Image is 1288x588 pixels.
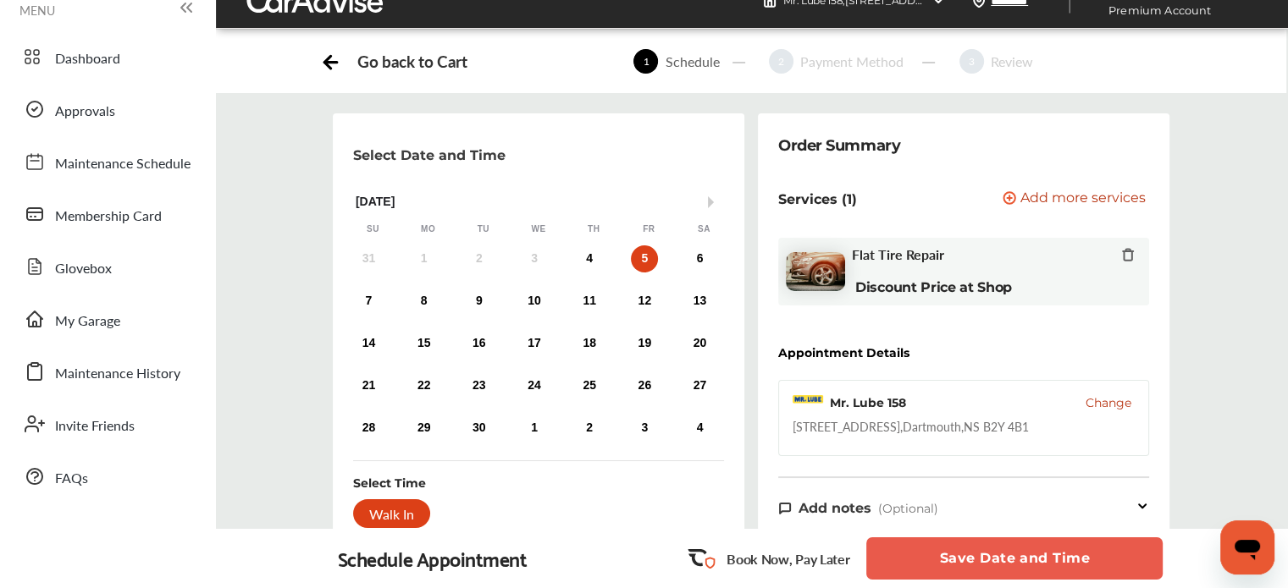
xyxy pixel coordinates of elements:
[793,395,823,410] img: logo-mr-lube.png
[631,245,658,272] div: Choose Friday, September 5th, 2025
[475,223,492,235] div: Tu
[576,372,603,399] div: Choose Thursday, September 25th, 2025
[686,330,713,357] div: Choose Saturday, September 20th, 2025
[521,330,548,357] div: Choose Wednesday, September 17th, 2025
[878,501,938,516] span: (Optional)
[15,349,199,393] a: Maintenance History
[411,372,438,399] div: Choose Monday, September 22nd, 2025
[778,134,900,157] div: Order Summary
[793,418,1029,435] div: [STREET_ADDRESS] , Dartmouth , NS B2Y 4B1
[830,394,906,411] div: Mr. Lube 158
[521,415,548,442] div: Choose Wednesday, October 1st, 2025
[686,288,713,315] div: Choose Saturday, September 13th, 2025
[353,147,506,163] p: Select Date and Time
[466,288,493,315] div: Choose Tuesday, September 9th, 2025
[15,192,199,236] a: Membership Card
[866,537,1163,580] button: Save Date and Time
[769,49,793,74] span: 2
[984,52,1040,71] div: Review
[15,454,199,498] a: FAQs
[355,415,382,442] div: Choose Sunday, September 28th, 2025
[466,330,493,357] div: Choose Tuesday, September 16th, 2025
[411,330,438,357] div: Choose Monday, September 15th, 2025
[786,252,845,292] img: flat-tire-repair-thumb.jpg
[778,191,857,207] p: Services (1)
[338,547,528,570] div: Schedule Appointment
[15,297,199,341] a: My Garage
[530,223,547,235] div: We
[55,310,120,332] span: My Garage
[55,468,88,490] span: FAQs
[15,35,199,79] a: Dashboard
[521,372,548,399] div: Choose Wednesday, September 24th, 2025
[708,196,720,208] button: Next Month
[727,549,849,569] p: Book Now, Pay Later
[19,3,55,17] span: MENU
[341,242,727,445] div: month 2025-09
[686,245,713,272] div: Choose Saturday, September 6th, 2025
[959,49,984,74] span: 3
[576,330,603,357] div: Choose Thursday, September 18th, 2025
[411,415,438,442] div: Choose Monday, September 29th, 2025
[55,48,120,70] span: Dashboard
[640,223,657,235] div: Fr
[15,245,199,289] a: Glovebox
[364,223,381,235] div: Su
[355,330,382,357] div: Choose Sunday, September 14th, 2025
[466,415,493,442] div: Choose Tuesday, September 30th, 2025
[466,245,493,272] div: Not available Tuesday, September 2nd, 2025
[466,372,493,399] div: Choose Tuesday, September 23rd, 2025
[55,258,112,280] span: Glovebox
[686,372,713,399] div: Choose Saturday, September 27th, 2025
[345,195,732,209] div: [DATE]
[631,415,658,442] div: Choose Friday, October 3rd, 2025
[695,223,712,235] div: Sa
[576,415,603,442] div: Choose Thursday, October 2nd, 2025
[852,246,944,262] span: Flat Tire Repair
[55,415,135,437] span: Invite Friends
[357,52,467,71] div: Go back to Cart
[778,346,909,360] div: Appointment Details
[1003,191,1149,207] a: Add more services
[799,500,871,516] span: Add notes
[411,245,438,272] div: Not available Monday, September 1st, 2025
[15,140,199,184] a: Maintenance Schedule
[576,245,603,272] div: Choose Thursday, September 4th, 2025
[355,245,382,272] div: Not available Sunday, August 31st, 2025
[855,279,1012,295] b: Discount Price at Shop
[55,363,180,385] span: Maintenance History
[15,402,199,446] a: Invite Friends
[778,501,792,515] img: note-icon.db9493fa.svg
[355,372,382,399] div: Choose Sunday, September 21st, 2025
[1086,2,1224,19] span: Premium Account
[585,223,602,235] div: Th
[793,52,910,71] div: Payment Method
[353,475,426,492] div: Select Time
[686,415,713,442] div: Choose Saturday, October 4th, 2025
[411,288,438,315] div: Choose Monday, September 8th, 2025
[631,330,658,357] div: Choose Friday, September 19th, 2025
[15,87,199,131] a: Approvals
[631,372,658,399] div: Choose Friday, September 26th, 2025
[521,288,548,315] div: Choose Wednesday, September 10th, 2025
[576,288,603,315] div: Choose Thursday, September 11th, 2025
[658,52,726,71] div: Schedule
[1020,191,1146,207] span: Add more services
[521,245,548,272] div: Not available Wednesday, September 3rd, 2025
[355,288,382,315] div: Choose Sunday, September 7th, 2025
[55,101,115,123] span: Approvals
[1086,394,1131,411] button: Change
[1220,520,1274,574] iframe: Button to launch messaging window
[55,206,162,228] span: Membership Card
[631,288,658,315] div: Choose Friday, September 12th, 2025
[633,49,658,74] span: 1
[420,223,437,235] div: Mo
[1003,191,1146,207] button: Add more services
[55,153,191,175] span: Maintenance Schedule
[353,499,430,528] div: Walk In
